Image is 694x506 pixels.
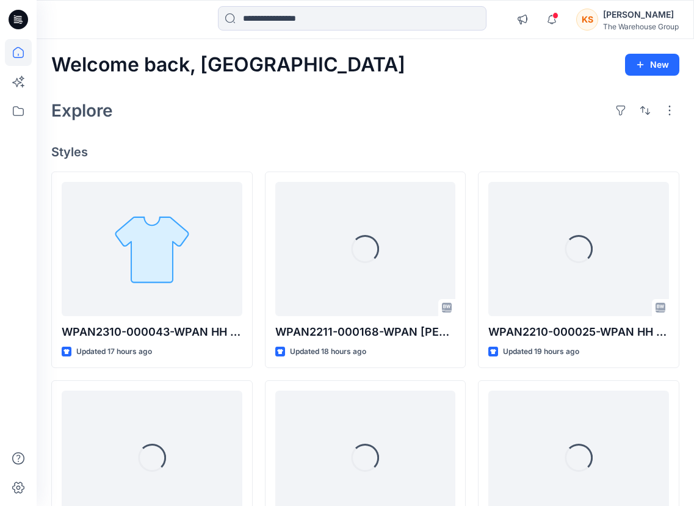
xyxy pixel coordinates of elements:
p: WPAN2211-000168-WPAN [PERSON_NAME] ZIP DETAIL [275,323,456,341]
p: WPAN2310-000043-WPAN HH WIDE SIDE STRIPE Correction [62,323,242,341]
div: The Warehouse Group [603,22,679,31]
p: Updated 19 hours ago [503,345,579,358]
h4: Styles [51,145,679,159]
div: KS [576,9,598,31]
div: [PERSON_NAME] [603,7,679,22]
p: WPAN2210-000025-WPAN HH LINEN BLEND TIE WAIST- Correction [488,323,669,341]
button: New [625,54,679,76]
h2: Explore [51,101,113,120]
p: Updated 17 hours ago [76,345,152,358]
a: WPAN2310-000043-WPAN HH WIDE SIDE STRIPE Correction [62,182,242,316]
p: Updated 18 hours ago [290,345,366,358]
h2: Welcome back, [GEOGRAPHIC_DATA] [51,54,405,76]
